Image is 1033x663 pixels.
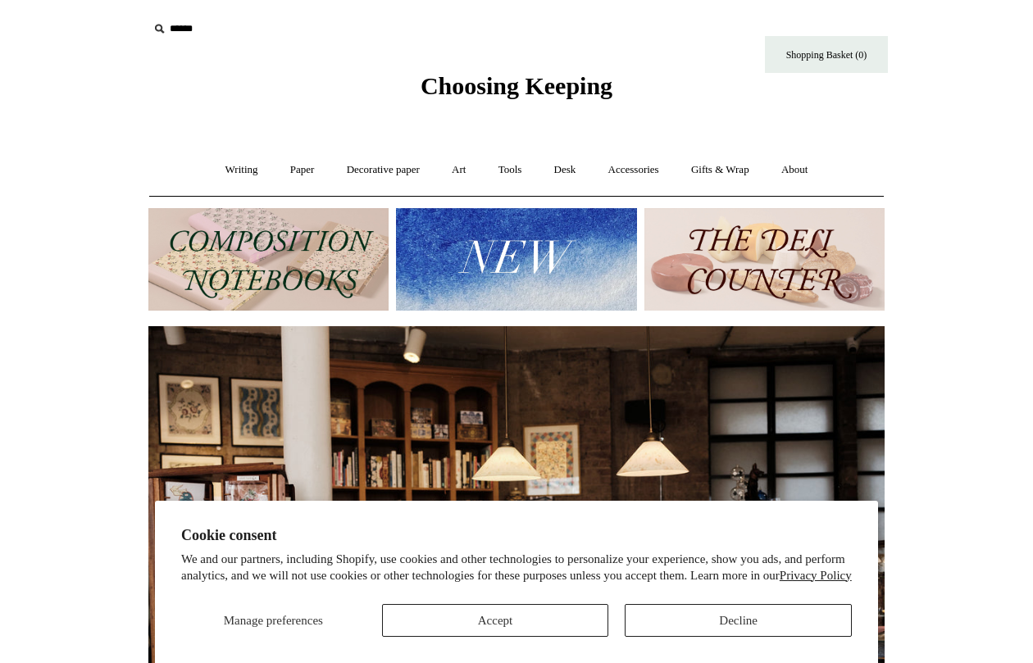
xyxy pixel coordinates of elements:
a: Art [437,148,480,192]
img: New.jpg__PID:f73bdf93-380a-4a35-bcfe-7823039498e1 [396,208,636,311]
img: The Deli Counter [644,208,885,311]
a: Writing [211,148,273,192]
button: Accept [382,604,609,637]
a: Choosing Keeping [421,85,612,97]
a: Decorative paper [332,148,435,192]
a: Gifts & Wrap [676,148,764,192]
button: Manage preferences [181,604,366,637]
a: Accessories [594,148,674,192]
p: We and our partners, including Shopify, use cookies and other technologies to personalize your ex... [181,552,852,584]
img: 202302 Composition ledgers.jpg__PID:69722ee6-fa44-49dd-a067-31375e5d54ec [148,208,389,311]
a: Shopping Basket (0) [765,36,888,73]
button: Decline [625,604,852,637]
a: Desk [539,148,591,192]
span: Manage preferences [224,614,323,627]
a: Tools [484,148,537,192]
span: Choosing Keeping [421,72,612,99]
a: Paper [275,148,330,192]
a: About [767,148,823,192]
a: Privacy Policy [780,569,852,582]
h2: Cookie consent [181,527,852,544]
